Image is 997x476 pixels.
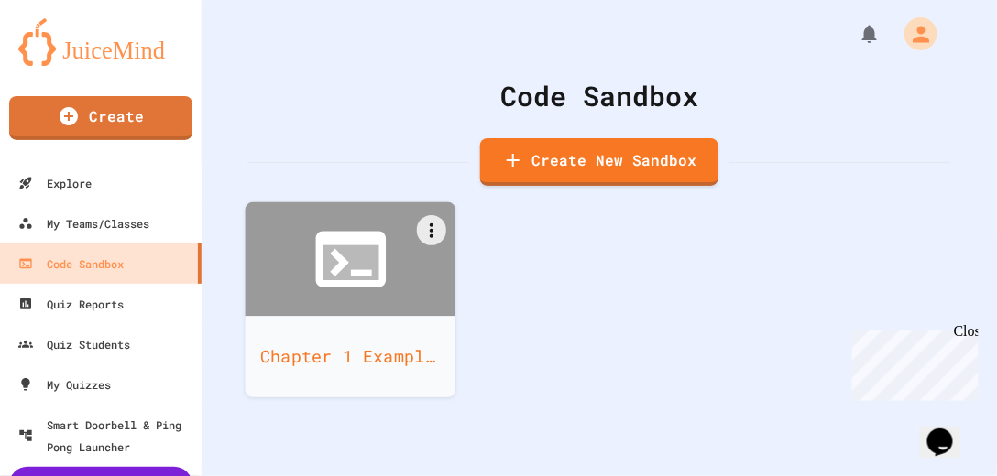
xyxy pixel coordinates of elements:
div: My Notifications [825,18,885,49]
div: Chat with us now!Close [7,7,126,116]
div: My Account [885,13,942,55]
img: logo-orange.svg [18,18,183,66]
div: My Quizzes [18,373,111,395]
div: Smart Doorbell & Ping Pong Launcher [18,414,194,458]
div: Code Sandbox [247,75,951,116]
div: Explore [18,172,92,194]
a: Chapter 1 Examples [246,202,456,397]
div: Quiz Students [18,333,130,355]
div: My Teams/Classes [18,212,149,234]
iframe: chat widget [920,403,979,458]
a: Create New Sandbox [480,138,718,186]
div: Chapter 1 Examples [246,316,456,397]
a: Create [9,96,192,140]
iframe: chat widget [845,323,979,401]
div: Quiz Reports [18,293,124,315]
div: Code Sandbox [18,253,124,275]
